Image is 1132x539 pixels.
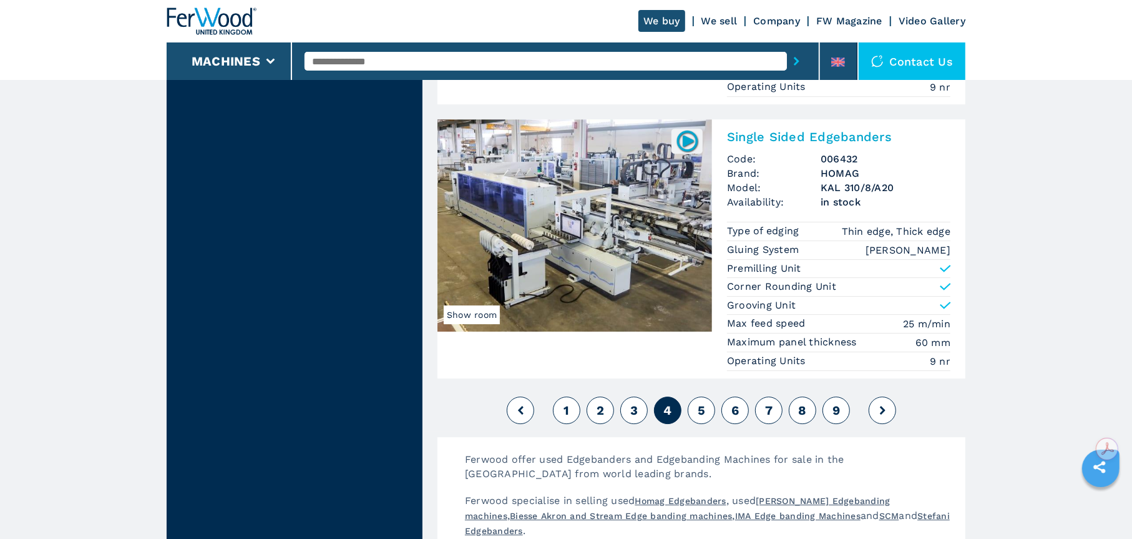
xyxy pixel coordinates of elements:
button: 2 [587,397,614,424]
a: We sell [701,15,738,27]
div: Contact us [859,42,966,80]
span: in stock [821,195,950,209]
span: 4 [663,403,671,418]
a: SCM [879,511,899,521]
span: 8 [798,403,806,418]
span: Model: [727,180,821,195]
p: Max feed speed [727,317,809,330]
img: Contact us [871,55,884,67]
em: Thin edge, Thick edge [842,224,950,239]
p: Premilling Unit [727,262,801,275]
p: Grooving Unit [727,299,796,312]
a: Biesse Akron and Stream Edge banding machines [510,511,732,521]
h2: Single Sided Edgebanders [727,129,950,144]
button: Machines [192,54,260,69]
button: 1 [553,397,580,424]
h3: 006432 [821,152,950,166]
a: Video Gallery [899,15,965,27]
span: 5 [698,403,705,418]
a: [PERSON_NAME] Edgebanding machines [465,496,890,521]
span: Availability: [727,195,821,209]
span: Code: [727,152,821,166]
em: 25 m/min [903,317,950,331]
a: Company [753,15,800,27]
button: 8 [789,397,816,424]
img: Single Sided Edgebanders HOMAG KAL 310/8/A20 [437,119,712,332]
a: We buy [638,10,685,32]
span: 3 [630,403,638,418]
a: Single Sided Edgebanders HOMAG KAL 310/8/A20Show room006432Single Sided EdgebandersCode:006432Bra... [437,119,965,378]
button: 7 [755,397,783,424]
p: Type of edging [727,224,803,238]
button: submit-button [787,47,806,76]
button: 6 [721,397,749,424]
em: [PERSON_NAME] [866,243,950,257]
p: Maximum panel thickness [727,335,860,349]
h3: KAL 310/8/A20 [821,180,950,195]
button: 4 [654,397,681,424]
span: Show room [444,305,500,324]
a: FW Magazine [816,15,882,27]
p: Corner Rounding Unit [727,280,836,294]
img: Ferwood [167,7,256,35]
p: Operating Units [727,354,809,368]
span: 9 [832,403,840,418]
p: Gluing System [727,243,803,257]
a: sharethis [1084,452,1115,483]
button: 3 [620,397,648,424]
h3: HOMAG [821,166,950,180]
span: 2 [597,403,604,418]
em: 9 nr [930,80,950,94]
button: 5 [688,397,715,424]
p: Ferwood offer used Edgebanders and Edgebanding Machines for sale in the [GEOGRAPHIC_DATA] from wo... [452,452,965,493]
em: 9 nr [930,354,950,368]
a: Homag Edgebanders [635,496,726,506]
img: 006432 [675,129,700,153]
a: IMA Edge banding Machines [735,511,861,521]
em: 60 mm [915,335,950,350]
span: 6 [731,403,739,418]
p: Operating Units [727,80,809,94]
span: 7 [765,403,773,418]
button: 9 [822,397,850,424]
iframe: Chat [1079,483,1123,530]
span: 1 [564,403,569,418]
span: Brand: [727,166,821,180]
